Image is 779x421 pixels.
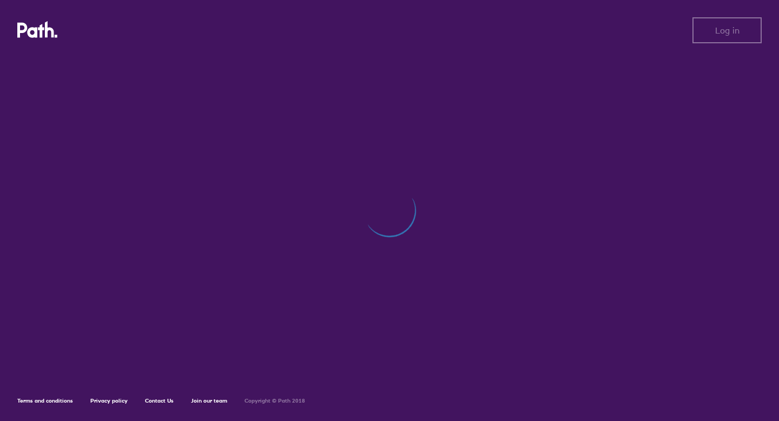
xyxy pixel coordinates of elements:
button: Log in [692,17,762,43]
h6: Copyright © Path 2018 [245,398,305,404]
a: Contact Us [145,397,174,404]
a: Privacy policy [90,397,128,404]
a: Join our team [191,397,227,404]
span: Log in [715,25,740,35]
a: Terms and conditions [17,397,73,404]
